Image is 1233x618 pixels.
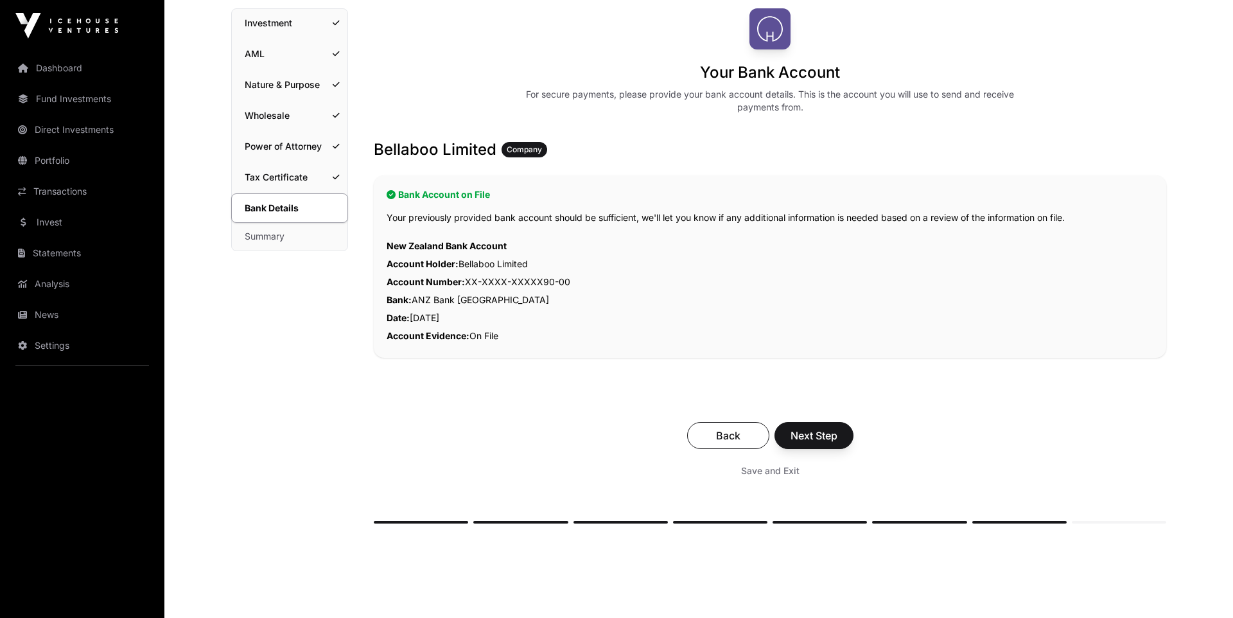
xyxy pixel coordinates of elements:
[741,464,800,477] span: Save and Exit
[387,258,459,269] span: Account Holder:
[387,237,1153,255] p: New Zealand Bank Account
[232,40,347,68] a: AML
[10,239,154,267] a: Statements
[700,62,840,83] h1: Your Bank Account
[387,330,469,341] span: Account Evidence:
[387,273,1153,291] p: XX-XXXX-XXXXX90-00
[10,177,154,206] a: Transactions
[232,9,347,37] a: Investment
[523,88,1017,114] div: For secure payments, please provide your bank account details. This is the account you will use t...
[10,146,154,175] a: Portfolio
[232,71,347,99] a: Nature & Purpose
[791,428,837,443] span: Next Step
[232,163,347,191] a: Tax Certificate
[387,312,410,323] span: Date:
[726,459,815,482] button: Save and Exit
[687,422,769,449] button: Back
[387,211,1153,224] p: Your previously provided bank account should be sufficient, we'll let you know if any additional ...
[774,422,853,449] button: Next Step
[387,309,1153,327] p: [DATE]
[387,188,1153,201] h2: Bank Account on File
[387,276,465,287] span: Account Number:
[232,132,347,161] a: Power of Attorney
[232,222,347,251] a: Summary
[387,255,1153,273] p: Bellaboo Limited
[507,145,542,155] span: Company
[1169,556,1233,618] iframe: Chat Widget
[749,8,791,49] img: Hnry
[10,54,154,82] a: Dashboard
[10,270,154,298] a: Analysis
[15,13,118,39] img: Icehouse Ventures Logo
[703,428,753,443] span: Back
[10,116,154,144] a: Direct Investments
[387,327,1153,345] p: On File
[10,85,154,113] a: Fund Investments
[387,291,1153,309] p: ANZ Bank [GEOGRAPHIC_DATA]
[231,193,348,223] a: Bank Details
[232,102,347,130] a: Wholesale
[374,139,1166,160] h3: Bellaboo Limited
[10,331,154,360] a: Settings
[10,301,154,329] a: News
[10,208,154,236] a: Invest
[387,294,412,305] span: Bank:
